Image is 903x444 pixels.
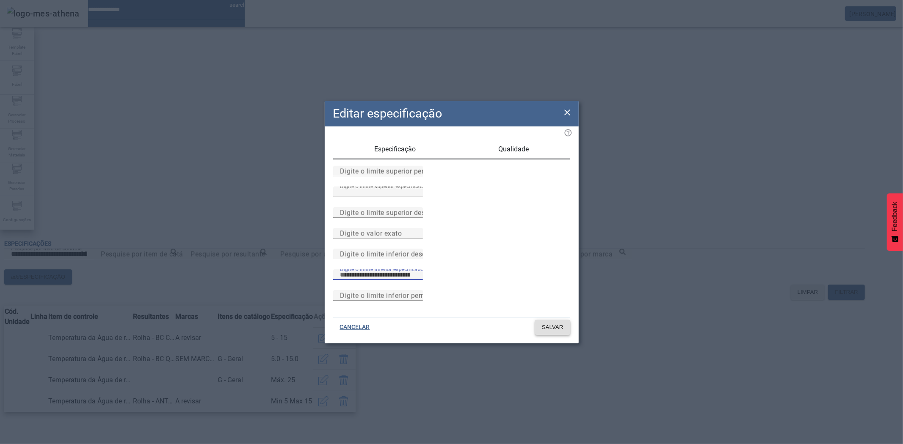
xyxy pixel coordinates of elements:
[542,323,563,332] span: SALVAR
[340,167,444,175] mat-label: Digite o limite superior permitido
[333,320,377,335] button: CANCELAR
[340,229,402,237] mat-label: Digite o valor exato
[535,320,570,335] button: SALVAR
[340,291,441,299] mat-label: Digite o limite inferior permitido
[374,146,416,153] span: Especificação
[891,202,899,231] span: Feedback
[887,193,903,251] button: Feedback - Mostrar pesquisa
[340,266,424,272] mat-label: Digite o limite inferior especificado
[340,208,443,217] mat-label: Digite o limite superior desejado
[333,104,442,123] h2: Editar especificação
[498,146,529,153] span: Qualidade
[340,250,440,258] mat-label: Digite o limite inferior desejado
[340,323,370,332] span: CANCELAR
[340,183,426,189] mat-label: Digite o limite superior especificado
